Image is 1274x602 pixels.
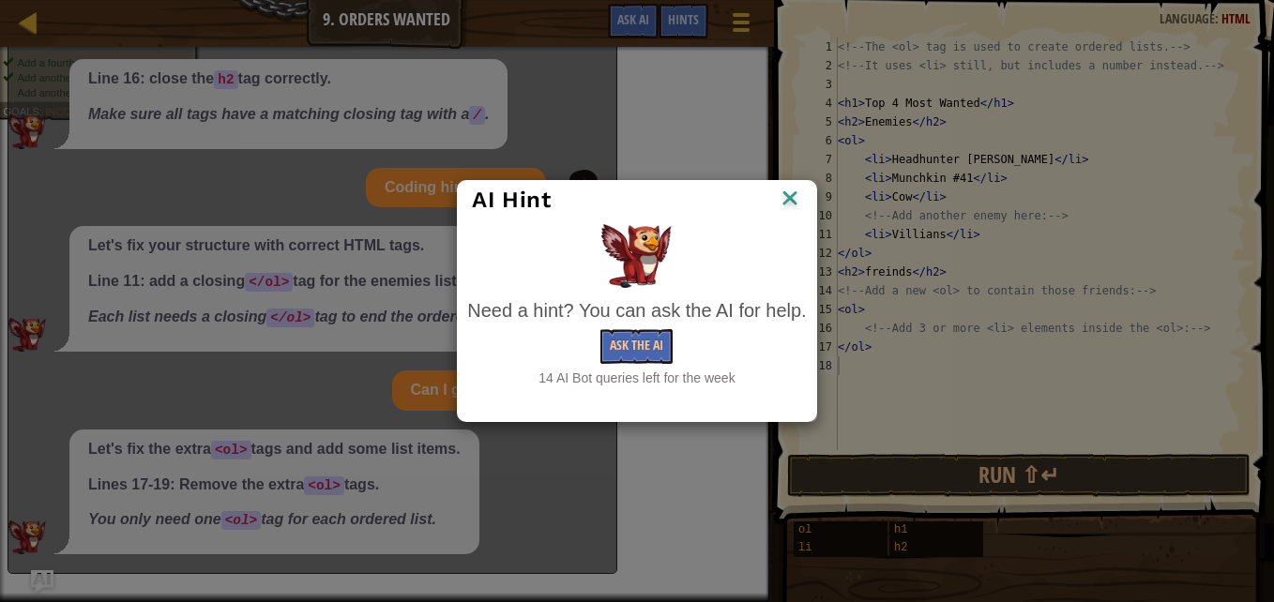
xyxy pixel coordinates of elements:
[778,186,802,214] img: IconClose.svg
[601,224,672,288] img: AI Hint Animal
[600,329,673,364] button: Ask the AI
[472,187,551,213] span: AI Hint
[467,369,806,387] div: 14 AI Bot queries left for the week
[467,297,806,324] div: Need a hint? You can ask the AI for help.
